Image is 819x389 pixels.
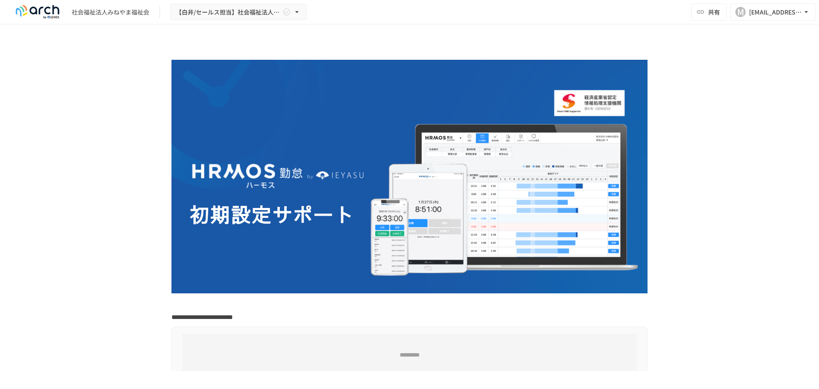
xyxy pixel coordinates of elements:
span: 【白井/セールス担当】社会福祉法人みねやま福祉会様_初期設定サポート [176,7,281,18]
img: logo-default@2x-9cf2c760.svg [10,5,65,19]
div: M [735,7,746,17]
button: 【白井/セールス担当】社会福祉法人みねやま福祉会様_初期設定サポート [170,4,307,20]
button: M[EMAIL_ADDRESS][DOMAIN_NAME] [730,3,816,20]
img: GdztLVQAPnGLORo409ZpmnRQckwtTrMz8aHIKJZF2AQ [171,60,648,293]
button: 共有 [691,3,727,20]
span: 共有 [708,7,720,17]
div: [EMAIL_ADDRESS][DOMAIN_NAME] [749,7,802,18]
div: 社会福祉法人みねやま福祉会 [72,8,149,17]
